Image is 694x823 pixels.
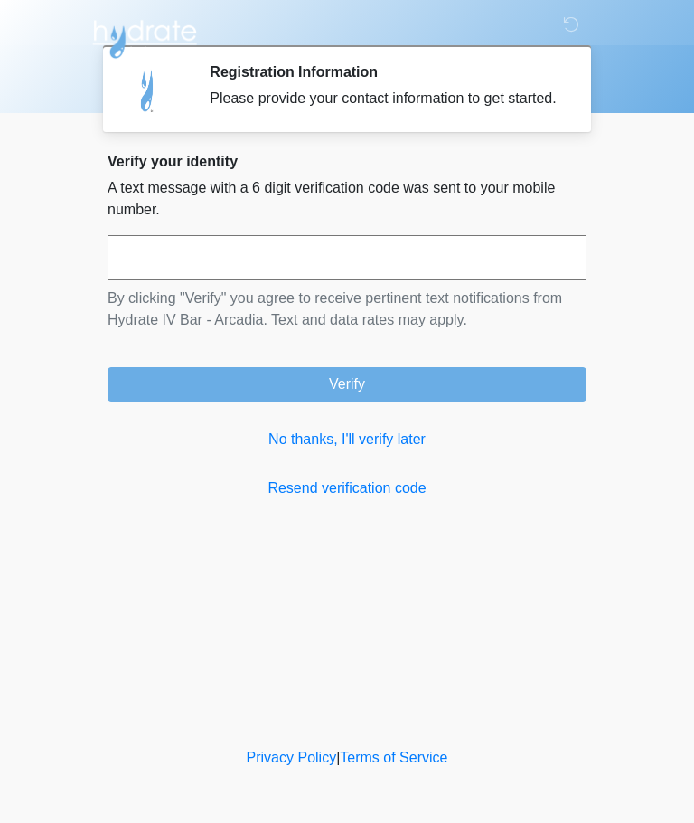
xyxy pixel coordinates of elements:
p: A text message with a 6 digit verification code was sent to your mobile number. [108,177,586,221]
a: Terms of Service [340,750,447,765]
a: | [336,750,340,765]
button: Verify [108,367,586,402]
a: Resend verification code [108,478,586,499]
h2: Verify your identity [108,153,586,170]
a: Privacy Policy [247,750,337,765]
img: Hydrate IV Bar - Arcadia Logo [89,14,200,60]
img: Agent Avatar [121,63,175,118]
a: No thanks, I'll verify later [108,429,586,450]
p: By clicking "Verify" you agree to receive pertinent text notifications from Hydrate IV Bar - Arca... [108,288,586,331]
div: Please provide your contact information to get started. [210,88,559,109]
